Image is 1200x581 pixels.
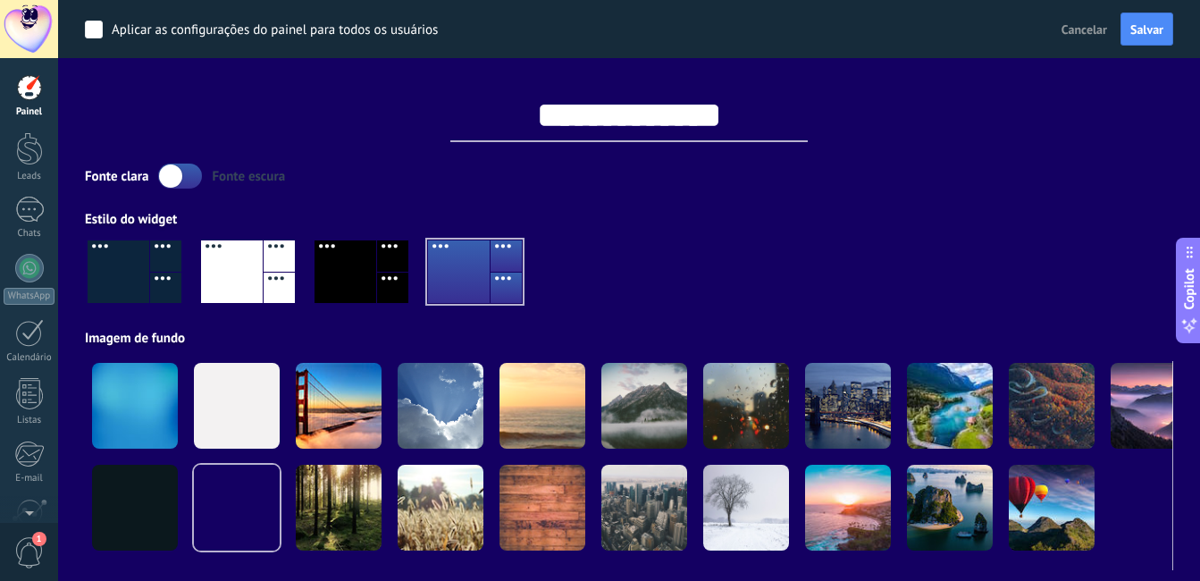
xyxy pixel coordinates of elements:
[4,415,55,426] div: Listas
[85,168,148,185] div: Fonte clara
[1180,269,1198,310] span: Copilot
[112,21,438,39] div: Aplicar as configurações do painel para todos os usuários
[1130,23,1163,36] span: Salvar
[1062,21,1107,38] span: Cancelar
[4,171,55,182] div: Leads
[32,532,46,546] span: 1
[1054,16,1114,43] button: Cancelar
[4,288,55,305] div: WhatsApp
[1120,13,1173,46] button: Salvar
[4,352,55,364] div: Calendário
[4,106,55,118] div: Painel
[4,228,55,240] div: Chats
[85,211,1173,228] div: Estilo do widget
[4,473,55,484] div: E-mail
[212,168,285,185] div: Fonte escura
[85,330,1173,347] div: Imagem de fundo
